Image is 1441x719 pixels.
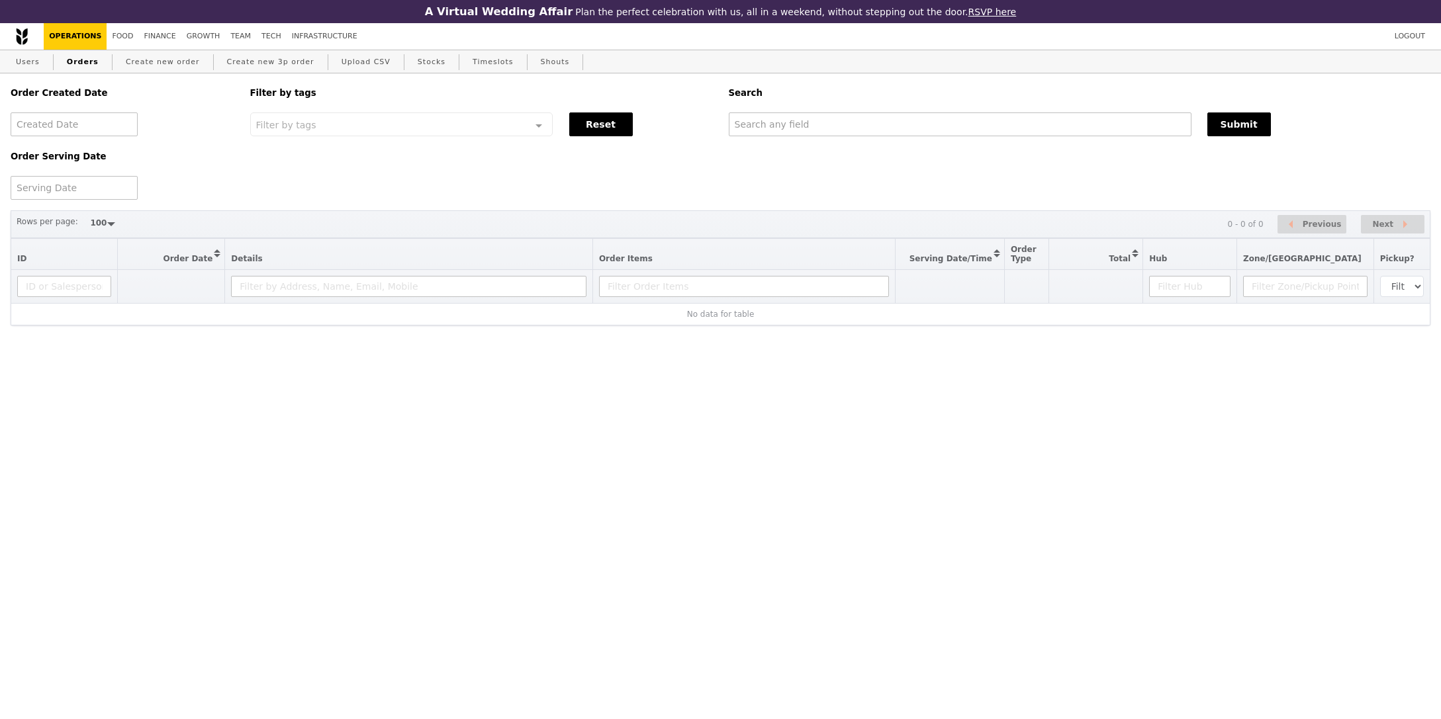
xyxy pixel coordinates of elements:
a: Orders [62,50,104,74]
a: Create new 3p order [222,50,320,74]
label: Rows per page: [17,215,78,228]
a: Shouts [535,50,575,74]
span: Pickup? [1380,254,1415,263]
span: Next [1372,216,1393,232]
span: ID [17,254,26,263]
button: Reset [569,112,633,136]
span: Order Type [1011,245,1037,263]
span: Zone/[GEOGRAPHIC_DATA] [1243,254,1362,263]
span: Previous [1303,216,1342,232]
div: Plan the perfect celebration with us, all in a weekend, without stepping out the door. [340,5,1102,18]
h5: Order Serving Date [11,151,234,161]
input: Filter Zone/Pickup Point [1243,276,1368,297]
h5: Search [729,88,1431,98]
a: Infrastructure [287,23,363,50]
input: Created Date [11,112,138,136]
input: Filter Hub [1149,276,1231,297]
a: Logout [1389,23,1430,50]
a: Stocks [412,50,451,74]
a: Upload CSV [336,50,396,74]
h3: A Virtual Wedding Affair [425,5,573,18]
span: Details [231,254,262,263]
span: Order Items [599,254,653,263]
img: Grain logo [16,28,28,45]
a: Finance [139,23,181,50]
h5: Order Created Date [11,88,234,98]
div: 0 - 0 of 0 [1227,220,1263,229]
input: Search any field [729,112,1191,136]
h5: Filter by tags [250,88,713,98]
span: Hub [1149,254,1167,263]
a: Timeslots [467,50,518,74]
a: Growth [181,23,226,50]
a: Users [11,50,45,74]
input: Filter Order Items [599,276,889,297]
button: Submit [1207,112,1271,136]
a: Operations [44,23,107,50]
span: Filter by tags [256,118,316,130]
div: No data for table [17,310,1424,319]
input: ID or Salesperson name [17,276,111,297]
a: Team [225,23,256,50]
input: Serving Date [11,176,138,200]
input: Filter by Address, Name, Email, Mobile [231,276,586,297]
button: Next [1361,215,1424,234]
a: Tech [256,23,287,50]
a: RSVP here [968,7,1017,17]
a: Create new order [120,50,205,74]
button: Previous [1278,215,1346,234]
a: Food [107,23,138,50]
